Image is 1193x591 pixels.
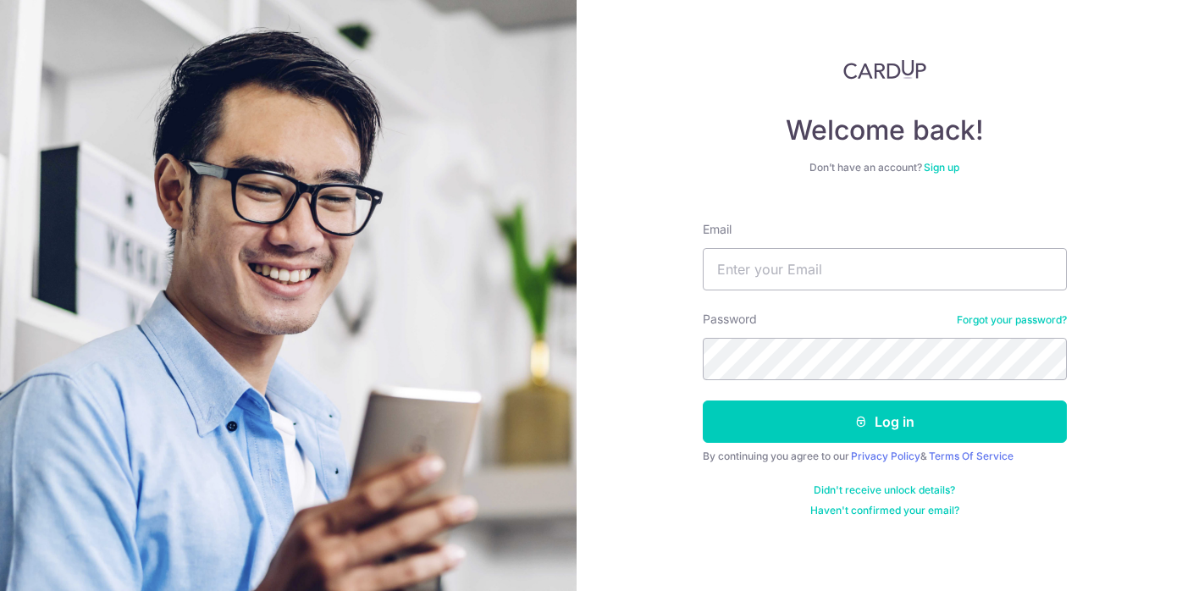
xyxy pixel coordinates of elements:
label: Password [703,311,757,328]
a: Haven't confirmed your email? [810,504,959,517]
a: Forgot your password? [957,313,1067,327]
label: Email [703,221,732,238]
a: Sign up [924,161,959,174]
div: Don’t have an account? [703,161,1067,174]
a: Didn't receive unlock details? [814,483,955,497]
a: Privacy Policy [851,450,920,462]
div: By continuing you agree to our & [703,450,1067,463]
img: CardUp Logo [843,59,926,80]
h4: Welcome back! [703,113,1067,147]
button: Log in [703,400,1067,443]
a: Terms Of Service [929,450,1013,462]
input: Enter your Email [703,248,1067,290]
